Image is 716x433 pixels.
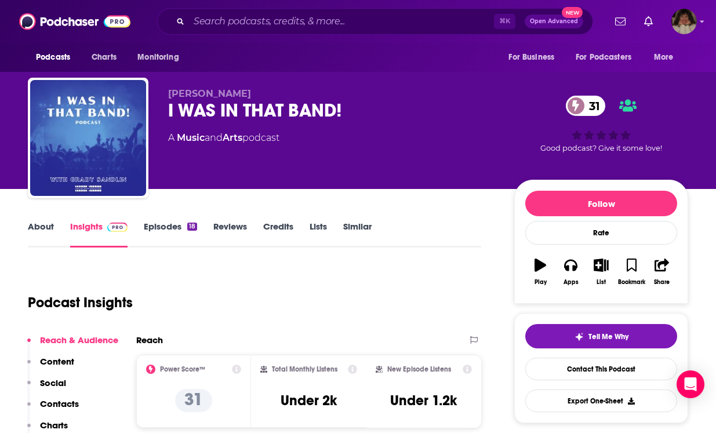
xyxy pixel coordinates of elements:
[671,9,697,34] img: User Profile
[564,279,579,286] div: Apps
[223,132,242,143] a: Arts
[177,132,205,143] a: Music
[27,334,118,356] button: Reach & Audience
[189,12,494,31] input: Search podcasts, credits, & more...
[562,7,583,18] span: New
[213,221,247,248] a: Reviews
[390,392,457,409] h3: Under 1.2k
[40,420,68,431] p: Charts
[610,12,630,31] a: Show notifications dropdown
[129,46,194,68] button: open menu
[281,392,337,409] h3: Under 2k
[136,334,163,345] h2: Reach
[576,49,631,66] span: For Podcasters
[28,46,85,68] button: open menu
[27,356,74,377] button: Content
[677,370,704,398] div: Open Intercom Messenger
[107,223,128,232] img: Podchaser Pro
[187,223,197,231] div: 18
[157,8,593,35] div: Search podcasts, credits, & more...
[566,96,606,116] a: 31
[272,365,337,373] h2: Total Monthly Listens
[508,49,554,66] span: For Business
[30,80,146,196] img: I WAS IN THAT BAND!
[160,365,205,373] h2: Power Score™
[19,10,130,32] img: Podchaser - Follow, Share and Rate Podcasts
[540,144,662,152] span: Good podcast? Give it some love!
[84,46,123,68] a: Charts
[144,221,197,248] a: Episodes18
[36,49,70,66] span: Podcasts
[205,132,223,143] span: and
[168,88,251,99] span: [PERSON_NAME]
[646,46,688,68] button: open menu
[577,96,606,116] span: 31
[40,398,79,409] p: Contacts
[586,251,616,293] button: List
[671,9,697,34] button: Show profile menu
[525,14,583,28] button: Open AdvancedNew
[263,221,293,248] a: Credits
[28,221,54,248] a: About
[494,14,515,29] span: ⌘ K
[647,251,677,293] button: Share
[92,49,117,66] span: Charts
[654,279,670,286] div: Share
[525,251,555,293] button: Play
[175,389,212,412] p: 31
[343,221,372,248] a: Similar
[387,365,451,373] h2: New Episode Listens
[525,390,677,412] button: Export One-Sheet
[40,334,118,345] p: Reach & Audience
[310,221,327,248] a: Lists
[525,191,677,216] button: Follow
[568,46,648,68] button: open menu
[654,49,674,66] span: More
[500,46,569,68] button: open menu
[40,377,66,388] p: Social
[525,221,677,245] div: Rate
[168,131,279,145] div: A podcast
[70,221,128,248] a: InsightsPodchaser Pro
[671,9,697,34] span: Logged in as angelport
[639,12,657,31] a: Show notifications dropdown
[618,279,645,286] div: Bookmark
[555,251,586,293] button: Apps
[514,88,688,160] div: 31Good podcast? Give it some love!
[597,279,606,286] div: List
[535,279,547,286] div: Play
[137,49,179,66] span: Monitoring
[27,398,79,420] button: Contacts
[616,251,646,293] button: Bookmark
[28,294,133,311] h1: Podcast Insights
[40,356,74,367] p: Content
[530,19,578,24] span: Open Advanced
[525,358,677,380] a: Contact This Podcast
[27,377,66,399] button: Social
[525,324,677,348] button: tell me why sparkleTell Me Why
[588,332,628,341] span: Tell Me Why
[575,332,584,341] img: tell me why sparkle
